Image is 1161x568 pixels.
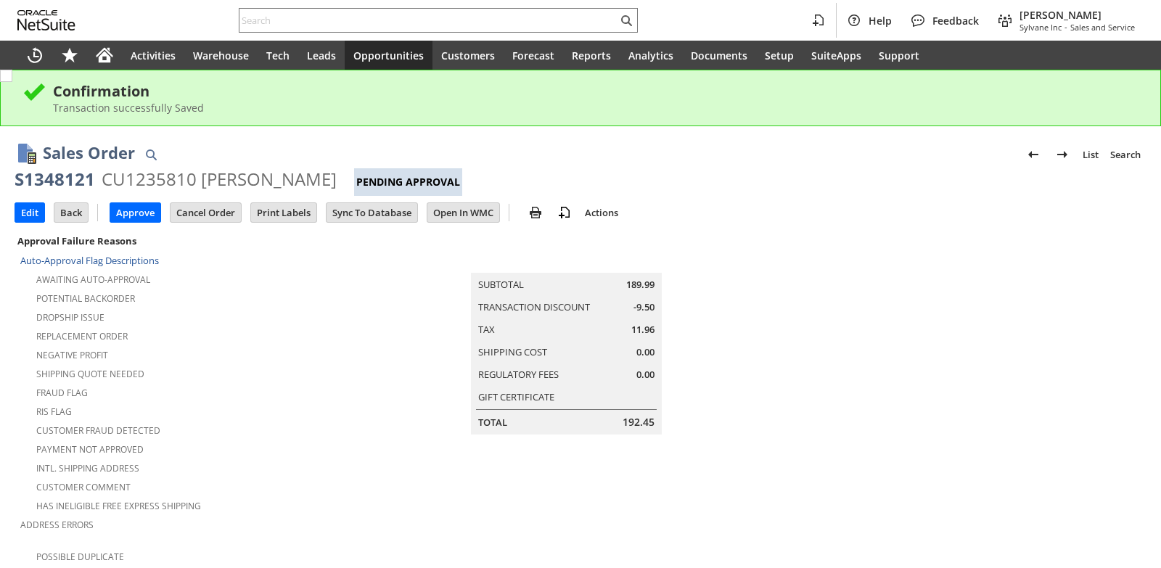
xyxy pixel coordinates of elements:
[345,41,432,70] a: Opportunities
[36,330,128,342] a: Replacement Order
[623,415,655,429] span: 192.45
[427,203,499,222] input: Open In WMC
[193,49,249,62] span: Warehouse
[142,146,160,163] img: Quick Find
[512,49,554,62] span: Forecast
[636,345,655,359] span: 0.00
[756,41,803,70] a: Setup
[691,49,747,62] span: Documents
[36,424,160,437] a: Customer Fraud Detected
[432,41,504,70] a: Customers
[15,203,44,222] input: Edit
[43,141,135,165] h1: Sales Order
[631,323,655,337] span: 11.96
[1077,143,1104,166] a: List
[87,41,122,70] a: Home
[36,368,144,380] a: Shipping Quote Needed
[131,49,176,62] span: Activities
[20,254,159,267] a: Auto-Approval Flag Descriptions
[765,49,794,62] span: Setup
[53,101,1139,115] div: Transaction successfully Saved
[36,387,88,399] a: Fraud Flag
[620,41,682,70] a: Analytics
[15,168,95,191] div: S1348121
[36,406,72,418] a: RIS flag
[327,203,417,222] input: Sync To Database
[15,231,386,250] div: Approval Failure Reasons
[803,41,870,70] a: SuiteApps
[36,462,139,474] a: Intl. Shipping Address
[1054,146,1071,163] img: Next
[102,168,337,191] div: CU1235810 [PERSON_NAME]
[171,203,241,222] input: Cancel Order
[1070,22,1135,33] span: Sales and Service
[478,345,547,358] a: Shipping Cost
[579,206,624,219] a: Actions
[96,46,113,64] svg: Home
[682,41,756,70] a: Documents
[20,519,94,531] a: Address Errors
[1104,143,1146,166] a: Search
[636,368,655,382] span: 0.00
[1025,146,1042,163] img: Previous
[36,443,144,456] a: Payment not approved
[572,49,611,62] span: Reports
[1020,8,1135,22] span: [PERSON_NAME]
[258,41,298,70] a: Tech
[54,203,88,222] input: Back
[869,14,892,28] span: Help
[618,12,635,29] svg: Search
[1064,22,1067,33] span: -
[879,49,919,62] span: Support
[61,46,78,64] svg: Shortcuts
[478,300,590,313] a: Transaction Discount
[36,349,108,361] a: Negative Profit
[36,292,135,305] a: Potential Backorder
[36,551,124,563] a: Possible Duplicate
[504,41,563,70] a: Forecast
[53,81,1139,101] div: Confirmation
[36,311,104,324] a: Dropship Issue
[52,41,87,70] div: Shortcuts
[36,500,201,512] a: Has Ineligible Free Express Shipping
[239,12,618,29] input: Search
[36,273,150,286] a: Awaiting Auto-Approval
[478,390,554,403] a: Gift Certificate
[626,278,655,292] span: 189.99
[251,203,316,222] input: Print Labels
[298,41,345,70] a: Leads
[110,203,160,222] input: Approve
[478,416,507,429] a: Total
[184,41,258,70] a: Warehouse
[527,204,544,221] img: print.svg
[122,41,184,70] a: Activities
[441,49,495,62] span: Customers
[633,300,655,314] span: -9.50
[811,49,861,62] span: SuiteApps
[556,204,573,221] img: add-record.svg
[1020,22,1062,33] span: Sylvane Inc
[478,278,524,291] a: Subtotal
[628,49,673,62] span: Analytics
[870,41,928,70] a: Support
[17,41,52,70] a: Recent Records
[36,481,131,493] a: Customer Comment
[354,168,462,196] div: Pending Approval
[563,41,620,70] a: Reports
[471,250,662,273] caption: Summary
[353,49,424,62] span: Opportunities
[266,49,290,62] span: Tech
[478,323,495,336] a: Tax
[932,14,979,28] span: Feedback
[307,49,336,62] span: Leads
[17,10,75,30] svg: logo
[478,368,559,381] a: Regulatory Fees
[26,46,44,64] svg: Recent Records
